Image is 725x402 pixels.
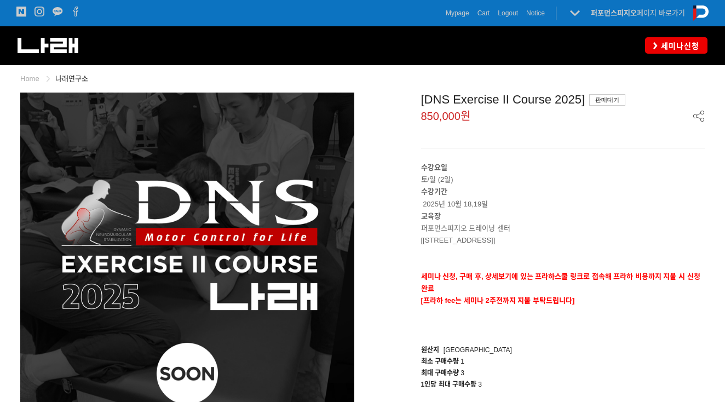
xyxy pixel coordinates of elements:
span: 최대 구매수량 [421,369,459,377]
a: Notice [526,8,545,19]
span: 850,000원 [421,111,470,122]
a: 나래연구소 [55,74,88,83]
strong: 수강요일 [421,163,447,171]
strong: 수강기간 [421,187,447,196]
a: 세미나신청 [645,37,707,53]
a: Logout [498,8,518,19]
a: Mypage [446,8,469,19]
strong: 퍼포먼스피지오 [591,9,637,17]
strong: 세미나 신청, 구매 후, 상세보기에 있는 프라하스쿨 링크로 접속해 프라하 비용까지 지불 시 신청완료 [421,272,700,292]
p: 퍼포먼스피지오 트레이닝 센터 [421,222,705,234]
span: 3 [461,369,464,377]
p: [[STREET_ADDRESS]] [421,234,705,246]
span: 최소 구매수량 [421,358,459,365]
strong: 교육장 [421,212,441,220]
span: 1인당 최대 구매수량 [421,381,476,388]
a: Cart [477,8,490,19]
span: [프라하 fee는 세미나 2주전까지 지불 부탁드립니다] [421,296,575,305]
div: [DNS Exercise II Course 2025] [421,93,705,107]
span: 원산지 [421,346,439,354]
span: [GEOGRAPHIC_DATA] [444,346,512,354]
span: 3 [478,381,482,388]
div: 판매대기 [589,94,625,106]
span: 1 [461,358,464,365]
p: 토/일 (2일) [421,162,705,186]
span: 세미나신청 [658,41,699,51]
a: 퍼포먼스피지오페이지 바로가기 [591,9,685,17]
p: 2025년 10월 18,19일 [421,186,705,210]
a: Home [20,74,39,83]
